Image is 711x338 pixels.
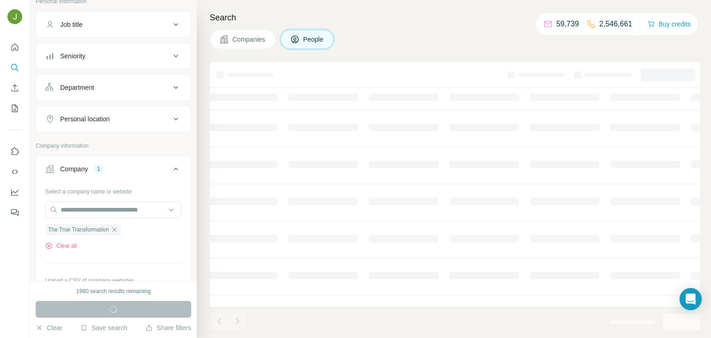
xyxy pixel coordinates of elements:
[80,323,127,332] button: Save search
[60,20,82,29] div: Job title
[232,35,266,44] span: Companies
[60,51,85,61] div: Seniority
[648,18,691,31] button: Buy credits
[36,76,191,99] button: Department
[60,164,88,174] div: Company
[45,242,77,250] button: Clear all
[7,100,22,117] button: My lists
[7,9,22,24] img: Avatar
[36,142,191,150] p: Company information
[94,165,104,173] div: 1
[210,11,700,24] h4: Search
[60,114,110,124] div: Personal location
[7,39,22,56] button: Quick start
[36,323,62,332] button: Clear
[7,143,22,160] button: Use Surfe on LinkedIn
[36,158,191,184] button: Company1
[45,184,181,196] div: Select a company name or website
[7,59,22,76] button: Search
[60,83,94,92] div: Department
[303,35,324,44] span: People
[7,163,22,180] button: Use Surfe API
[36,13,191,36] button: Job title
[556,19,579,30] p: 59,739
[7,80,22,96] button: Enrich CSV
[7,204,22,221] button: Feedback
[7,184,22,200] button: Dashboard
[599,19,632,30] p: 2,546,661
[145,323,191,332] button: Share filters
[36,45,191,67] button: Seniority
[45,276,181,285] p: Upload a CSV of company websites.
[76,287,151,295] div: 1980 search results remaining
[36,108,191,130] button: Personal location
[680,288,702,310] div: Open Intercom Messenger
[48,225,109,234] span: The True Transformation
